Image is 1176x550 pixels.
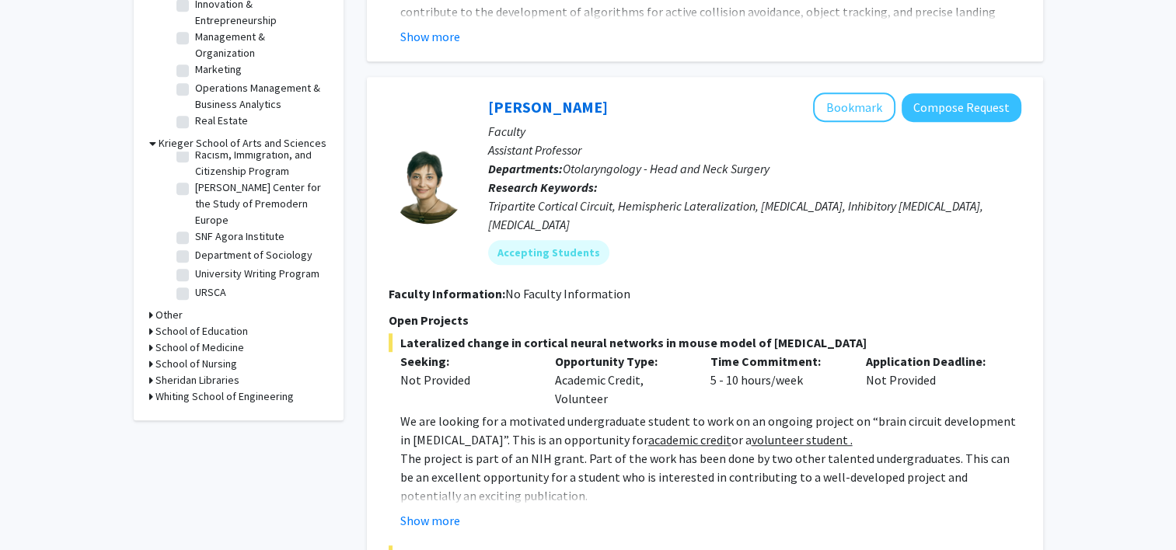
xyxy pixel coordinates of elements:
u: academic credit [648,432,731,447]
p: Seeking: [400,352,532,371]
div: Academic Credit, Volunteer [543,352,699,408]
div: 5 - 10 hours/week [699,352,854,408]
span: Otolaryngology - Head and Neck Surgery [563,161,769,176]
p: Faculty [488,122,1021,141]
label: Management & Organization [195,29,324,61]
span: No Faculty Information [505,286,630,301]
button: Show more [400,511,460,530]
span: Lateralized change in cortical neural networks in mouse model of [MEDICAL_DATA] [389,333,1021,352]
h3: Other [155,307,183,323]
h3: School of Medicine [155,339,244,356]
label: Marketing [195,61,242,78]
p: We are looking for a motivated undergraduate student to work on an ongoing project on “brain circ... [400,412,1021,449]
label: Department of Sociology [195,247,312,263]
label: URSCA [195,284,226,301]
label: University Writing Program [195,266,319,282]
button: Compose Request to Tara Deemyad [902,93,1021,122]
p: The project is part of an NIH grant. Part of the work has been done by two other talented undergr... [400,449,1021,505]
b: Faculty Information: [389,286,505,301]
label: Operations Management & Business Analytics [195,80,324,113]
div: Tripartite Cortical Circuit, Hemispheric Lateralization, [MEDICAL_DATA], Inhibitory [MEDICAL_DATA... [488,197,1021,234]
p: Open Projects [389,311,1021,329]
mat-chip: Accepting Students [488,240,609,265]
u: volunteer student . [752,432,853,447]
label: SNF Agora Institute [195,228,284,245]
p: Assistant Professor [488,141,1021,159]
h3: School of Nursing [155,356,237,372]
label: Real Estate [195,113,248,129]
h3: Krieger School of Arts and Sciences [159,135,326,151]
label: Racism, Immigration, and Citizenship Program [195,147,324,179]
p: Time Commitment: [710,352,843,371]
iframe: Chat [12,480,66,538]
button: Add Tara Deemyad to Bookmarks [813,92,895,122]
a: [PERSON_NAME] [488,97,608,117]
b: Research Keywords: [488,179,598,195]
h3: School of Education [155,323,248,339]
p: Opportunity Type: [555,352,687,371]
label: [PERSON_NAME] Center for the Study of Premodern Europe [195,179,324,228]
button: Show more [400,27,460,46]
h3: Sheridan Libraries [155,372,239,388]
div: Not Provided [854,352,1010,408]
h3: Whiting School of Engineering [155,388,294,405]
div: Not Provided [400,371,532,389]
p: Application Deadline: [866,352,998,371]
b: Departments: [488,161,563,176]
